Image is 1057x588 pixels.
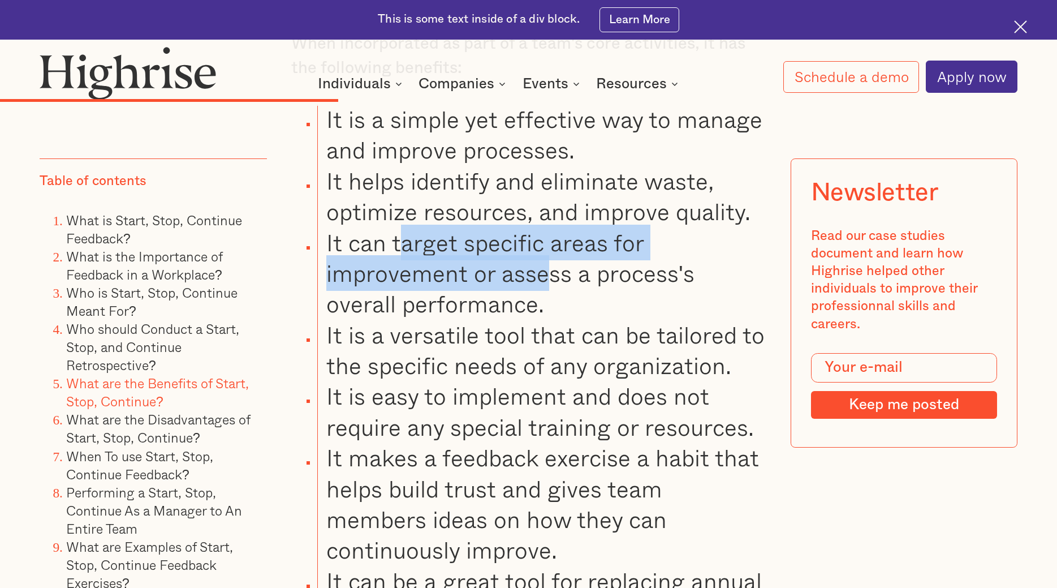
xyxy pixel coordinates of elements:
[596,77,667,91] div: Resources
[66,482,242,539] a: Performing a Start, Stop, Continue As a Manager to An Entire Team
[66,409,250,448] a: What are the Disadvantages of Start, Stop, Continue?
[810,353,996,419] form: Modal Form
[66,282,238,321] a: Who is Start, Stop, Continue Meant For?
[317,104,766,166] li: It is a simple yet effective way to manage and improve processes.
[378,12,580,28] div: This is some text inside of a div block.
[1014,20,1027,33] img: Cross icon
[318,77,391,91] div: Individuals
[419,77,509,91] div: Companies
[783,61,920,93] a: Schedule a demo
[810,353,996,383] input: Your e-mail
[523,77,583,91] div: Events
[926,61,1017,93] a: Apply now
[66,246,222,285] a: What is the Importance of Feedback in a Workplace?
[317,443,766,566] li: It makes a feedback exercise a habit that helps build trust and gives team members ideas on how t...
[66,373,249,411] a: What are the Benefits of Start, Stop, Continue?
[317,381,766,443] li: It is easy to implement and does not require any special training or resources.
[317,320,766,381] li: It is a versatile tool that can be tailored to the specific needs of any organization.
[40,46,216,100] img: Highrise logo
[66,319,239,375] a: Who should Conduct a Start, Stop, and Continue Retrospective?
[66,446,213,484] a: When To use Start, Stop, Continue Feedback?
[66,210,242,248] a: What is Start, Stop, Continue Feedback?
[810,228,996,333] div: Read our case studies document and learn how Highrise helped other individuals to improve their p...
[40,173,146,190] div: Table of contents
[317,228,766,320] li: It can target specific areas for improvement or assess a process's overall performance.
[523,77,568,91] div: Events
[318,77,405,91] div: Individuals
[599,7,679,32] a: Learn More
[317,166,766,228] li: It helps identify and eliminate waste, optimize resources, and improve quality.
[419,77,494,91] div: Companies
[596,77,681,91] div: Resources
[810,179,938,208] div: Newsletter
[810,391,996,419] input: Keep me posted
